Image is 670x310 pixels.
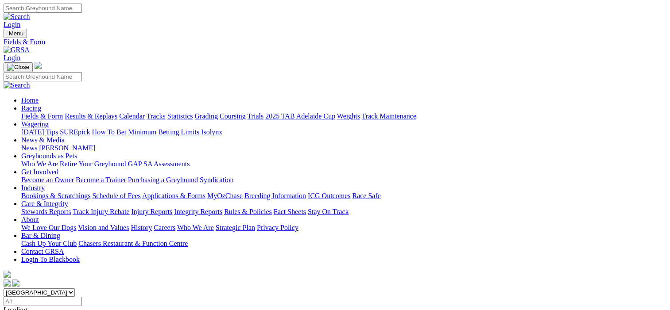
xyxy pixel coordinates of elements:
a: Stay On Track [308,208,349,215]
a: Schedule of Fees [92,192,140,199]
div: Greyhounds as Pets [21,160,666,168]
a: Vision and Values [78,224,129,231]
a: Login [4,21,20,28]
a: Weights [337,112,360,120]
a: Race Safe [352,192,380,199]
a: Purchasing a Greyhound [128,176,198,184]
a: We Love Our Dogs [21,224,76,231]
a: Care & Integrity [21,200,68,207]
a: Industry [21,184,45,191]
img: logo-grsa-white.png [4,271,11,278]
div: News & Media [21,144,666,152]
a: Bookings & Scratchings [21,192,90,199]
a: Contact GRSA [21,248,64,255]
button: Toggle navigation [4,62,33,72]
a: Fact Sheets [274,208,306,215]
a: Careers [154,224,175,231]
a: Retire Your Greyhound [60,160,126,168]
a: Greyhounds as Pets [21,152,77,160]
button: Toggle navigation [4,29,27,38]
a: Integrity Reports [174,208,222,215]
a: News & Media [21,136,65,144]
div: Bar & Dining [21,240,666,248]
a: Get Involved [21,168,58,176]
a: Breeding Information [244,192,306,199]
img: Search [4,13,30,21]
a: Racing [21,104,41,112]
a: 2025 TAB Adelaide Cup [265,112,335,120]
a: SUREpick [60,128,90,136]
a: Login [4,54,20,61]
div: Wagering [21,128,666,136]
a: [DATE] Tips [21,128,58,136]
a: How To Bet [92,128,127,136]
div: About [21,224,666,232]
a: Chasers Restaurant & Function Centre [78,240,188,247]
div: Racing [21,112,666,120]
img: facebook.svg [4,279,11,287]
a: MyOzChase [207,192,243,199]
a: Become an Owner [21,176,74,184]
a: [PERSON_NAME] [39,144,95,152]
a: About [21,216,39,223]
a: News [21,144,37,152]
a: Tracks [147,112,166,120]
a: GAP SA Assessments [128,160,190,168]
img: logo-grsa-white.png [35,62,42,69]
a: Who We Are [21,160,58,168]
a: ICG Outcomes [308,192,350,199]
img: twitter.svg [12,279,19,287]
a: Bar & Dining [21,232,60,239]
a: Track Injury Rebate [73,208,129,215]
div: Care & Integrity [21,208,666,216]
a: Statistics [167,112,193,120]
a: Cash Up Your Club [21,240,77,247]
img: Close [7,64,29,71]
a: Login To Blackbook [21,256,80,263]
a: Privacy Policy [257,224,298,231]
img: Search [4,81,30,89]
input: Search [4,72,82,81]
a: Become a Trainer [76,176,126,184]
a: Track Maintenance [362,112,416,120]
a: Applications & Forms [142,192,205,199]
a: Who We Are [177,224,214,231]
a: Calendar [119,112,145,120]
a: Wagering [21,120,49,128]
a: Injury Reports [131,208,172,215]
a: Fields & Form [21,112,63,120]
a: Grading [195,112,218,120]
div: Get Involved [21,176,666,184]
input: Search [4,4,82,13]
a: Strategic Plan [216,224,255,231]
a: History [131,224,152,231]
a: Stewards Reports [21,208,71,215]
div: Industry [21,192,666,200]
a: Isolynx [201,128,222,136]
span: Menu [9,30,23,37]
a: Rules & Policies [224,208,272,215]
a: Home [21,96,39,104]
a: Results & Replays [65,112,117,120]
input: Select date [4,297,82,306]
a: Minimum Betting Limits [128,128,199,136]
a: Coursing [220,112,246,120]
img: GRSA [4,46,30,54]
a: Fields & Form [4,38,666,46]
a: Syndication [200,176,233,184]
a: Trials [247,112,263,120]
